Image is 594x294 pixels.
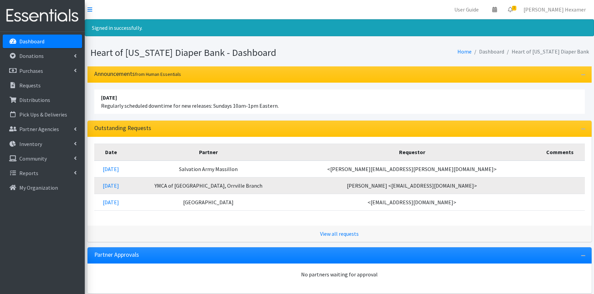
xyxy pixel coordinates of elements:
[128,161,289,177] td: Salvation Army Massillon
[19,155,47,162] p: Community
[289,161,535,177] td: <[PERSON_NAME][EMAIL_ADDRESS][PERSON_NAME][DOMAIN_NAME]>
[472,47,504,57] li: Dashboard
[289,144,535,161] th: Requestor
[512,6,516,10] span: 3
[19,97,50,103] p: Distributions
[94,89,585,114] li: Regularly scheduled downtime for new releases: Sundays 10am-1pm Eastern.
[19,82,41,89] p: Requests
[449,3,484,16] a: User Guide
[3,79,82,92] a: Requests
[103,182,119,189] a: [DATE]
[19,38,44,45] p: Dashboard
[128,144,289,161] th: Partner
[3,49,82,63] a: Donations
[3,35,82,48] a: Dashboard
[94,70,181,78] h3: Announcements
[135,71,181,77] small: from Human Essentials
[128,177,289,194] td: YMCA of [GEOGRAPHIC_DATA], Orrville Branch
[3,181,82,194] a: My Organization
[19,170,38,176] p: Reports
[3,108,82,121] a: Pick Ups & Deliveries
[19,141,42,147] p: Inventory
[504,47,589,57] li: Heart of [US_STATE] Diaper Bank
[3,4,82,27] img: HumanEssentials
[289,194,535,210] td: <[EMAIL_ADDRESS][DOMAIN_NAME]>
[85,19,594,36] div: Signed in successfully.
[289,177,535,194] td: [PERSON_NAME] <[EMAIL_ADDRESS][DOMAIN_NAME]>
[19,126,59,132] p: Partner Agencies
[3,64,82,78] a: Purchases
[103,166,119,172] a: [DATE]
[457,48,472,55] a: Home
[19,184,58,191] p: My Organization
[320,230,359,237] a: View all requests
[94,125,151,132] h3: Outstanding Requests
[19,52,44,59] p: Donations
[19,111,67,118] p: Pick Ups & Deliveries
[3,93,82,107] a: Distributions
[3,166,82,180] a: Reports
[518,3,591,16] a: [PERSON_NAME] Hexamer
[3,152,82,165] a: Community
[101,94,117,101] strong: [DATE]
[3,137,82,151] a: Inventory
[502,3,518,16] a: 3
[103,199,119,206] a: [DATE]
[19,67,43,74] p: Purchases
[535,144,585,161] th: Comments
[90,47,337,59] h1: Heart of [US_STATE] Diaper Bank - Dashboard
[94,251,139,258] h3: Partner Approvals
[94,270,585,278] div: No partners waiting for approval
[3,122,82,136] a: Partner Agencies
[94,144,128,161] th: Date
[128,194,289,210] td: [GEOGRAPHIC_DATA]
